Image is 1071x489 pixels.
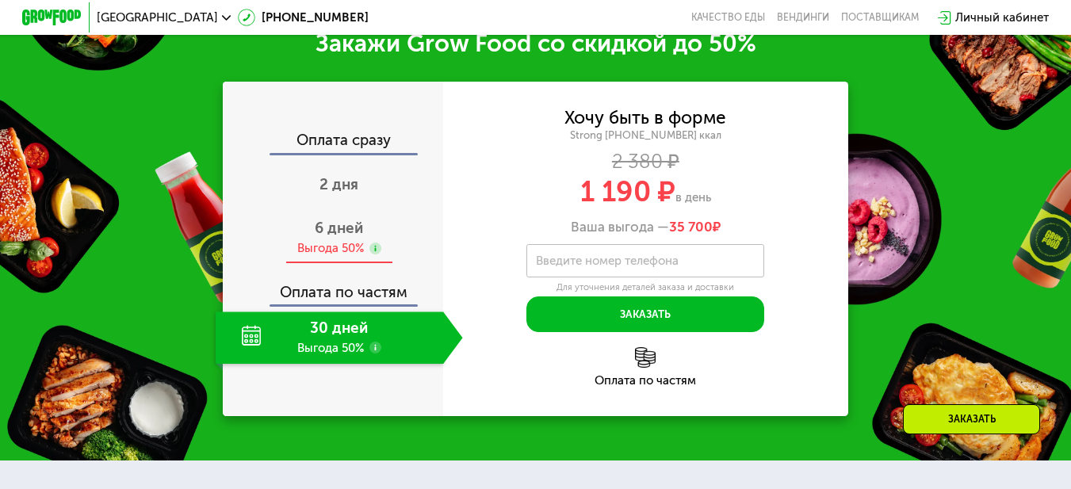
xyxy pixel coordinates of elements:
[443,375,847,387] div: Оплата по частям
[319,175,358,193] span: 2 дня
[635,347,656,368] img: l6xcnZfty9opOoJh.png
[443,129,847,143] div: Strong [PHONE_NUMBER] ккал
[669,219,721,235] span: ₽
[955,9,1049,27] div: Личный кабинет
[903,404,1040,434] div: Заказать
[691,12,765,24] a: Качество еды
[526,296,764,332] button: Заказать
[526,281,764,293] div: Для уточнения деталей заказа и доставки
[675,190,711,204] span: в день
[841,12,919,24] div: поставщикам
[443,154,847,170] div: 2 380 ₽
[224,133,443,152] div: Оплата сразу
[669,219,713,235] span: 35 700
[224,270,443,304] div: Оплата по частям
[97,12,218,24] span: [GEOGRAPHIC_DATA]
[238,9,369,27] a: [PHONE_NUMBER]
[443,219,847,235] div: Ваша выгода —
[297,240,364,257] div: Выгода 50%
[536,257,679,265] label: Введите номер телефона
[564,110,726,127] div: Хочу быть в форме
[315,219,363,237] span: 6 дней
[777,12,829,24] a: Вендинги
[580,174,675,208] span: 1 190 ₽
